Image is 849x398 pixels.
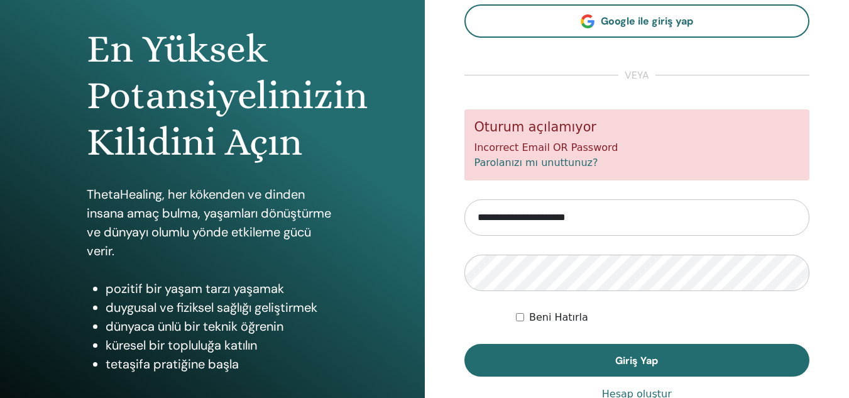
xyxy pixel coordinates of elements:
[529,310,588,325] label: Beni Hatırla
[106,298,338,317] li: duygusal ve fiziksel sağlığı geliştirmek
[87,26,338,166] h1: En Yüksek Potansiyelinizin Kilidini Açın
[601,14,693,28] span: Google ile giriş yap
[106,355,338,373] li: tetaşifa pratiğine başla
[474,157,598,169] a: Parolanızı mı unuttunuz?
[87,185,338,260] p: ThetaHealing, her kökenden ve dinden insana amaç bulma, yaşamları dönüştürme ve dünyayı olumlu yö...
[464,344,810,377] button: Giriş Yap
[464,4,810,38] a: Google ile giriş yap
[615,354,658,367] span: Giriş Yap
[464,109,810,180] div: Incorrect Email OR Password
[106,279,338,298] li: pozitif bir yaşam tarzı yaşamak
[618,68,655,83] span: veya
[106,336,338,355] li: küresel bir topluluğa katılın
[474,119,800,135] h5: Oturum açılamıyor
[516,310,809,325] div: Keep me authenticated indefinitely or until I manually logout
[106,317,338,336] li: dünyaca ünlü bir teknik öğrenin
